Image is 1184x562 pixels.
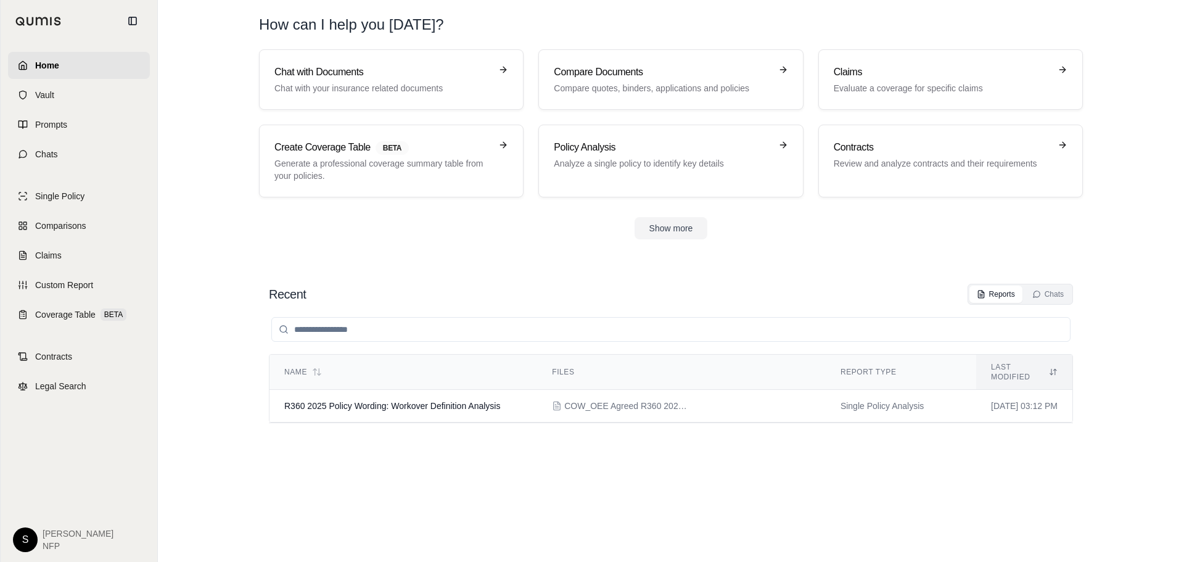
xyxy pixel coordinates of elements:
h3: Contracts [834,140,1050,155]
h3: Create Coverage Table [274,140,491,155]
a: Chat with DocumentsChat with your insurance related documents [259,49,524,110]
p: Chat with your insurance related documents [274,82,491,94]
p: Compare quotes, binders, applications and policies [554,82,770,94]
td: [DATE] 03:12 PM [976,390,1072,423]
button: Chats [1025,286,1071,303]
span: NFP [43,540,113,552]
a: Coverage TableBETA [8,301,150,328]
span: Home [35,59,59,72]
button: Reports [969,286,1022,303]
span: Contracts [35,350,72,363]
a: Compare DocumentsCompare quotes, binders, applications and policies [538,49,803,110]
span: Coverage Table [35,308,96,321]
p: Evaluate a coverage for specific claims [834,82,1050,94]
span: Comparisons [35,220,86,232]
a: Create Coverage TableBETAGenerate a professional coverage summary table from your policies. [259,125,524,197]
p: Generate a professional coverage summary table from your policies. [274,157,491,182]
th: Files [537,355,826,390]
span: COW_OEE Agreed R360 2025 Policy Wording.pdf [564,400,688,412]
a: Chats [8,141,150,168]
h3: Policy Analysis [554,140,770,155]
h2: Recent [269,286,306,303]
th: Report Type [826,355,976,390]
a: Single Policy [8,183,150,210]
span: BETA [376,141,409,155]
div: S [13,527,38,552]
a: Legal Search [8,373,150,400]
a: Home [8,52,150,79]
div: Name [284,367,522,377]
span: Single Policy [35,190,84,202]
h1: How can I help you [DATE]? [259,15,444,35]
span: Custom Report [35,279,93,291]
div: Last modified [991,362,1058,382]
span: Prompts [35,118,67,131]
button: Show more [635,217,708,239]
span: Chats [35,148,58,160]
h3: Compare Documents [554,65,770,80]
a: Prompts [8,111,150,138]
a: Claims [8,242,150,269]
p: Review and analyze contracts and their requirements [834,157,1050,170]
a: ContractsReview and analyze contracts and their requirements [818,125,1083,197]
div: Reports [977,289,1015,299]
button: Collapse sidebar [123,11,142,31]
a: Contracts [8,343,150,370]
h3: Chat with Documents [274,65,491,80]
div: Chats [1032,289,1064,299]
span: Claims [35,249,62,262]
td: Single Policy Analysis [826,390,976,423]
span: Legal Search [35,380,86,392]
span: [PERSON_NAME] [43,527,113,540]
span: BETA [101,308,126,321]
a: ClaimsEvaluate a coverage for specific claims [818,49,1083,110]
img: Qumis Logo [15,17,62,26]
a: Custom Report [8,271,150,299]
a: Policy AnalysisAnalyze a single policy to identify key details [538,125,803,197]
span: R360 2025 Policy Wording: Workover Definition Analysis [284,401,500,411]
a: Comparisons [8,212,150,239]
a: Vault [8,81,150,109]
span: Vault [35,89,54,101]
p: Analyze a single policy to identify key details [554,157,770,170]
h3: Claims [834,65,1050,80]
